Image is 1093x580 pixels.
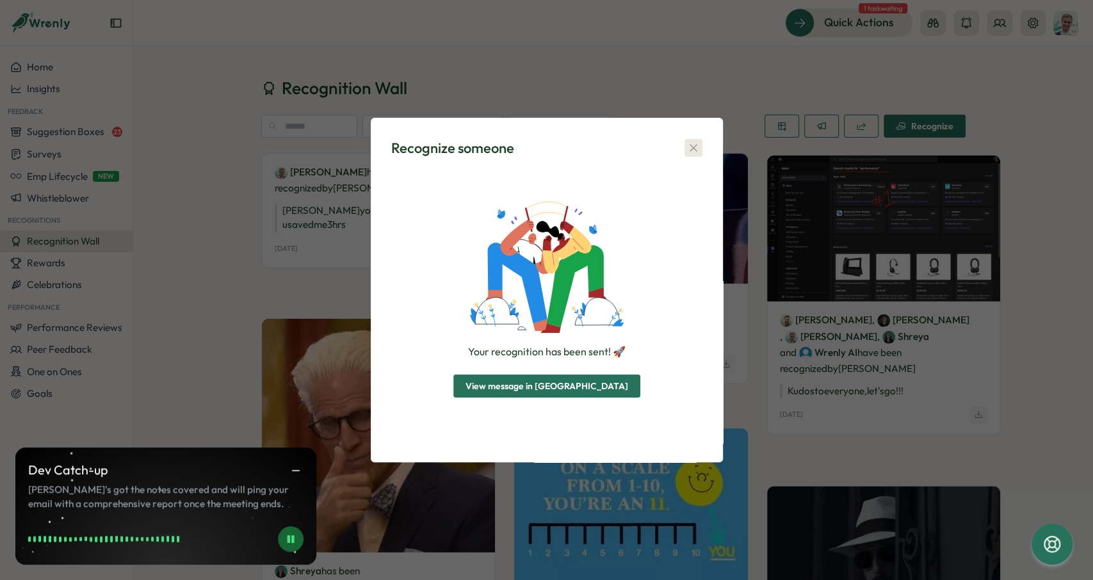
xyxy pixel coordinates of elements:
div: Recognize someone [391,138,514,158]
span: View message in [GEOGRAPHIC_DATA] [466,375,628,397]
div: Your recognition has been sent! 🚀 [468,344,626,360]
button: Pause Meeting [278,526,304,552]
span: [PERSON_NAME]'s got the notes covered and will ping your email with a comprehensive report once t... [28,483,304,511]
p: Dev Catch-up [28,460,108,480]
button: View message in [GEOGRAPHIC_DATA] [453,375,640,398]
